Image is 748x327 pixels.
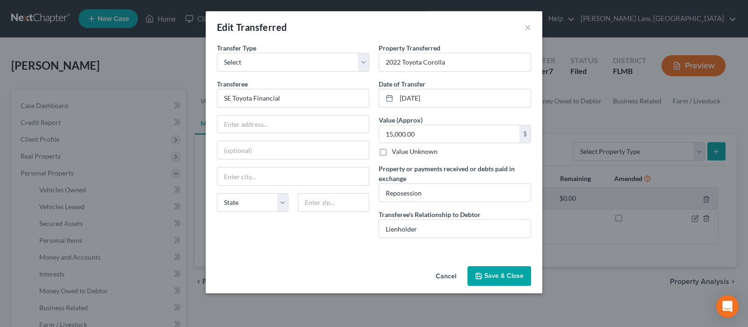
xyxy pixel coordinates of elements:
span: Transferee [217,80,248,88]
button: Cancel [428,267,464,286]
button: × [525,22,531,33]
label: Value Unknown [392,147,438,156]
input: Enter zip... [298,193,369,212]
input: 0.00 [379,125,519,143]
label: Property or payments received or debts paid in exchange [379,164,531,183]
input: (optional) [217,141,369,159]
span: Property Transferred [379,44,440,52]
input: -- [379,220,531,238]
input: ex. Title to 2004 Jeep Compass [379,53,531,71]
div: Edit Transferred [217,21,287,34]
div: $ [519,125,531,143]
label: Value (Approx) [379,115,423,125]
label: Transferee's Relationship to Debtor [379,210,481,219]
input: Enter address... [217,116,369,133]
div: Open Intercom Messenger [716,295,739,318]
input: -- [379,184,531,202]
span: Transfer Type [217,44,256,52]
span: Date of Transfer [379,80,425,88]
input: Enter name... [217,89,369,107]
input: Enter city... [217,167,369,185]
input: MM/DD/YYYY [396,89,531,107]
button: Save & Close [467,266,531,286]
